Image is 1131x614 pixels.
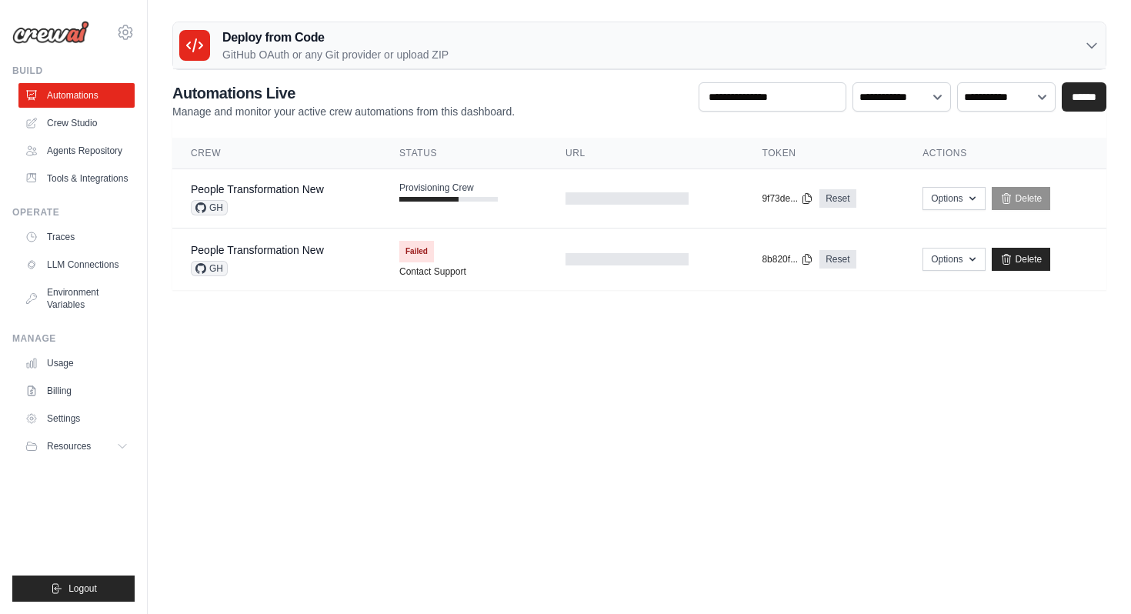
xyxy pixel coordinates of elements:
div: Operate [12,206,135,219]
a: Environment Variables [18,280,135,317]
span: Provisioning Crew [399,182,474,194]
span: GH [191,200,228,215]
iframe: Chat Widget [1054,540,1131,614]
button: Resources [18,434,135,459]
a: Usage [18,351,135,375]
h2: Automations Live [172,82,515,104]
button: 9f73de... [762,192,813,205]
span: Resources [47,440,91,452]
p: GitHub OAuth or any Git provider or upload ZIP [222,47,449,62]
a: Automations [18,83,135,108]
a: Tools & Integrations [18,166,135,191]
a: Settings [18,406,135,431]
a: Delete [992,248,1051,271]
button: 8b820f... [762,253,813,265]
div: Manage [12,332,135,345]
span: Logout [68,582,97,595]
a: Reset [819,189,856,208]
th: Actions [904,138,1106,169]
button: Options [922,248,985,271]
th: URL [547,138,743,169]
div: Build [12,65,135,77]
button: Options [922,187,985,210]
th: Status [381,138,547,169]
a: Traces [18,225,135,249]
p: Manage and monitor your active crew automations from this dashboard. [172,104,515,119]
a: Delete [992,187,1051,210]
a: Billing [18,379,135,403]
a: Crew Studio [18,111,135,135]
a: Agents Repository [18,138,135,163]
a: LLM Connections [18,252,135,277]
h3: Deploy from Code [222,28,449,47]
img: Logo [12,21,89,44]
a: Reset [819,250,856,269]
button: Logout [12,576,135,602]
a: People Transformation New [191,183,324,195]
a: Contact Support [399,265,466,278]
span: GH [191,261,228,276]
th: Token [743,138,904,169]
th: Crew [172,138,381,169]
span: Failed [399,241,434,262]
a: People Transformation New [191,244,324,256]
